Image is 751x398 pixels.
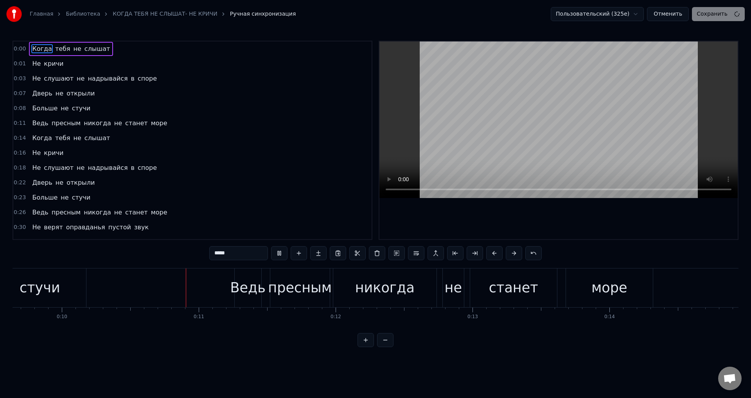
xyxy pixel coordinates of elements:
span: Не [31,148,41,157]
div: станет [489,277,538,298]
span: Не [31,74,41,83]
span: не [73,44,82,53]
span: 0:11 [14,119,26,127]
span: 0:03 [14,75,26,83]
span: кричи [43,148,64,157]
span: 0:14 [14,134,26,142]
span: 0:08 [14,104,26,112]
a: Открытый чат [718,367,742,390]
span: Не [31,223,41,232]
div: 0:12 [331,314,341,320]
span: море [150,119,168,128]
span: 0:30 [14,223,26,231]
span: не [113,119,123,128]
span: не [76,74,85,83]
span: 0:18 [14,164,26,172]
span: станет [124,208,149,217]
span: тебя [54,133,71,142]
a: Главная [30,10,53,18]
img: youka [6,6,22,22]
nav: breadcrumb [30,10,296,18]
span: Дверь [31,178,53,187]
span: не [55,178,64,187]
a: КОГДА ТЕБЯ НЕ СЛЫШАТ- НЕ КРИЧИ [113,10,217,18]
div: пресным [268,277,332,298]
span: станет [124,119,149,128]
span: 0:01 [14,60,26,68]
span: споре [137,74,158,83]
span: оправданья [65,223,106,232]
span: никогда [83,119,112,128]
span: Ручная синхронизация [230,10,296,18]
span: Когда [31,133,52,142]
a: Библиотека [66,10,100,18]
span: не [60,104,69,113]
span: 0:07 [14,90,26,97]
span: в [130,163,135,172]
button: Отменить [647,7,689,21]
div: море [591,277,627,298]
span: Не [31,238,41,247]
span: никогда [83,208,112,217]
span: 0:33 [14,238,26,246]
span: кричи [43,59,64,68]
span: Ведь [31,119,49,128]
span: не [76,163,85,172]
span: слышат [84,44,111,53]
span: Дверь [31,89,53,98]
span: открыли [66,178,95,187]
span: пресным [51,208,81,217]
div: не [445,277,462,298]
span: 0:16 [14,149,26,157]
span: тебя [54,44,71,53]
span: не [60,193,69,202]
div: Ведь [230,277,266,298]
div: 0:14 [604,314,615,320]
span: верят [43,223,63,232]
span: Не [31,163,41,172]
span: стучи [71,104,91,113]
span: не [113,208,123,217]
span: 0:00 [14,45,26,53]
span: пресным [51,119,81,128]
div: 0:11 [194,314,204,320]
span: надрывайся [87,74,128,83]
span: виноват [43,238,72,247]
span: споре [137,163,158,172]
span: открыли [66,89,95,98]
span: Не [31,59,41,68]
span: 0:23 [14,194,26,202]
div: никогда [355,277,415,298]
div: стучи [20,277,60,298]
span: 0:26 [14,209,26,216]
span: стучи [71,193,91,202]
span: надрывайся [87,163,128,172]
span: 0:22 [14,179,26,187]
span: море [150,208,168,217]
span: в [130,74,135,83]
span: не [73,133,82,142]
span: Ведь [31,208,49,217]
span: слушают [43,163,74,172]
div: 0:13 [467,314,478,320]
div: 0:10 [57,314,67,320]
span: пустой [108,223,132,232]
span: Больше [31,193,58,202]
span: слушают [43,74,74,83]
span: Больше [31,104,58,113]
span: не [55,89,64,98]
span: Когда [31,44,52,53]
span: слышат [84,133,111,142]
span: звук [133,223,149,232]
